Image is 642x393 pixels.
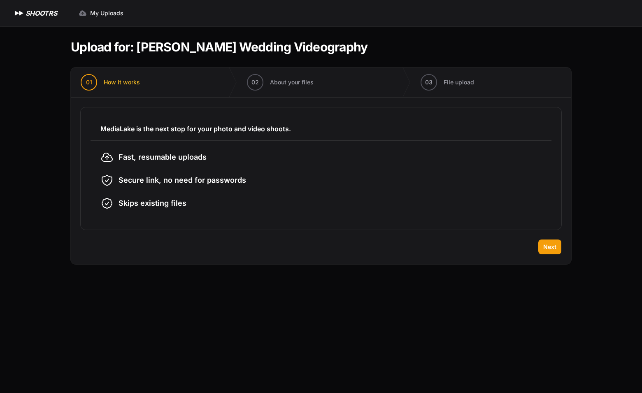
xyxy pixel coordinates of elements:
span: Skips existing files [119,198,186,209]
img: SHOOTRS [13,8,26,18]
h1: Upload for: [PERSON_NAME] Wedding Videography [71,40,368,54]
button: 02 About your files [237,67,323,97]
span: Secure link, no need for passwords [119,174,246,186]
a: SHOOTRS SHOOTRS [13,8,57,18]
span: 03 [425,78,433,86]
h1: SHOOTRS [26,8,57,18]
button: 01 How it works [71,67,150,97]
span: 02 [251,78,259,86]
h3: MediaLake is the next stop for your photo and video shoots. [100,124,542,134]
span: File upload [444,78,474,86]
span: How it works [104,78,140,86]
span: Fast, resumable uploads [119,151,207,163]
button: Next [538,240,561,254]
span: Next [543,243,556,251]
span: My Uploads [90,9,123,17]
span: About your files [270,78,314,86]
span: 01 [86,78,92,86]
a: My Uploads [74,6,128,21]
button: 03 File upload [411,67,484,97]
